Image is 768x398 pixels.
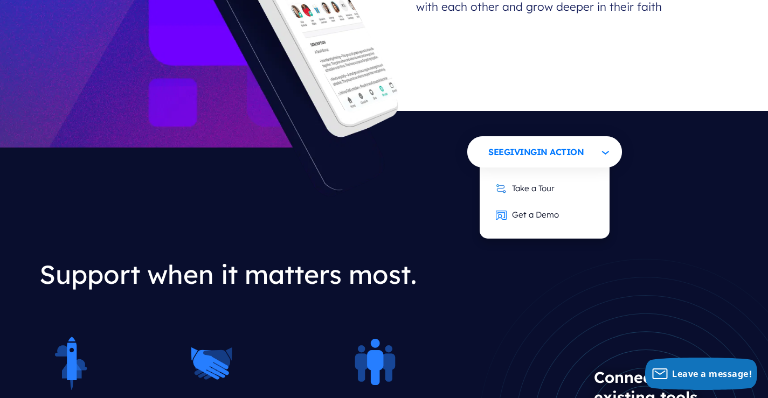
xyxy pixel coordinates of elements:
img: pp-icon-community.png [343,331,407,396]
img: pp-icon-launch.png [39,331,104,396]
a: Get a Demo [485,201,570,228]
img: pp-icon-partners.png [179,331,244,396]
h2: Support when it matters most. [39,250,453,299]
span: Leave a message! [672,368,752,380]
button: SeeGivingin Action [467,136,622,167]
span: Giving [504,146,537,157]
button: Leave a message! [645,358,757,390]
a: Take a Tour [485,175,565,201]
p: or [467,172,622,197]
